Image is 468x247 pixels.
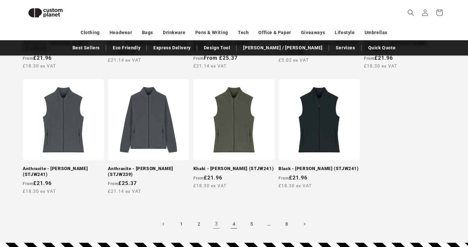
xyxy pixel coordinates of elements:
a: Next page [297,217,311,231]
a: Design Tool [201,42,234,54]
a: Best Sellers [69,42,103,54]
a: Page 5 [244,217,259,231]
a: Office & Paper [258,27,291,38]
a: Pens & Writing [195,27,228,38]
a: Khaki - [PERSON_NAME] (STJW241) [193,166,275,172]
a: Page 8 [279,217,294,231]
a: Page 1 [174,217,188,231]
a: Page 2 [192,217,206,231]
a: Bags [142,27,153,38]
span: … [262,217,276,231]
iframe: Chat Widget [435,216,468,247]
a: Anthracite - [PERSON_NAME] (STJW241) [23,166,104,177]
a: Giveaways [301,27,325,38]
nav: Pagination [23,217,445,231]
a: Umbrellas [365,27,387,38]
a: Drinkware [163,27,185,38]
a: Page 3 [209,217,224,231]
a: Express Delivery [150,42,194,54]
a: Anthracite - [PERSON_NAME] (STJW239) [108,166,189,177]
a: Clothing [81,27,100,38]
a: Tech [238,27,249,38]
a: Page 4 [227,217,241,231]
a: Quick Quote [365,42,399,54]
summary: Search [404,6,418,20]
a: Lifestyle [335,27,355,38]
a: Previous page [157,217,171,231]
a: [PERSON_NAME] / [PERSON_NAME] [240,42,326,54]
a: Services [332,42,358,54]
img: Custom Planet [23,3,68,23]
a: Headwear [110,27,132,38]
a: Black - [PERSON_NAME] (STJW241) [279,166,360,172]
a: Eco Friendly [110,42,144,54]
